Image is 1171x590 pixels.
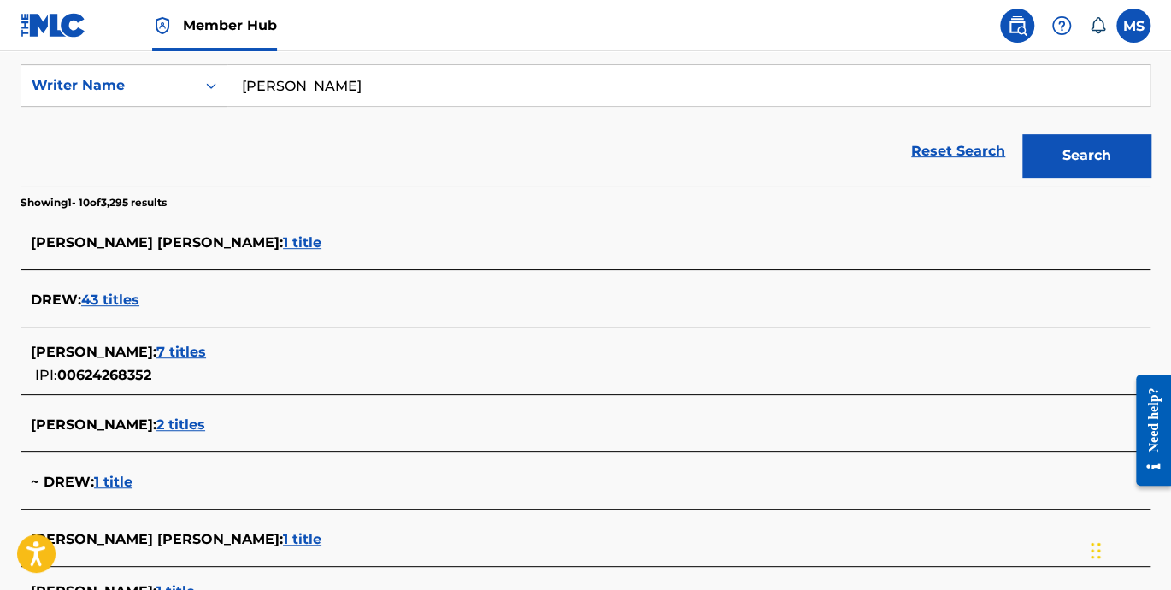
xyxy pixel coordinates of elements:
[283,531,321,547] span: 1 title
[81,292,139,308] span: 43 titles
[94,474,132,490] span: 1 title
[31,292,81,308] span: DREW :
[156,344,206,360] span: 7 titles
[21,195,167,210] p: Showing 1 - 10 of 3,295 results
[903,133,1014,170] a: Reset Search
[31,234,283,251] span: [PERSON_NAME] [PERSON_NAME] :
[1123,362,1171,499] iframe: Resource Center
[152,15,173,36] img: Top Rightsholder
[1000,9,1034,43] a: Public Search
[32,75,185,96] div: Writer Name
[21,13,86,38] img: MLC Logo
[31,344,156,360] span: [PERSON_NAME] :
[1007,15,1027,36] img: search
[1022,134,1150,177] button: Search
[57,367,151,383] span: 00624268352
[1044,9,1079,43] div: Help
[31,531,283,547] span: [PERSON_NAME] [PERSON_NAME] :
[21,64,1150,186] form: Search Form
[31,416,156,433] span: [PERSON_NAME] :
[1091,525,1101,576] div: Drag
[1116,9,1150,43] div: User Menu
[35,367,57,383] span: IPI:
[183,15,277,35] span: Member Hub
[283,234,321,251] span: 1 title
[1051,15,1072,36] img: help
[1086,508,1171,590] iframe: Chat Widget
[156,416,205,433] span: 2 titles
[1089,17,1106,34] div: Notifications
[31,474,94,490] span: ~ DREW :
